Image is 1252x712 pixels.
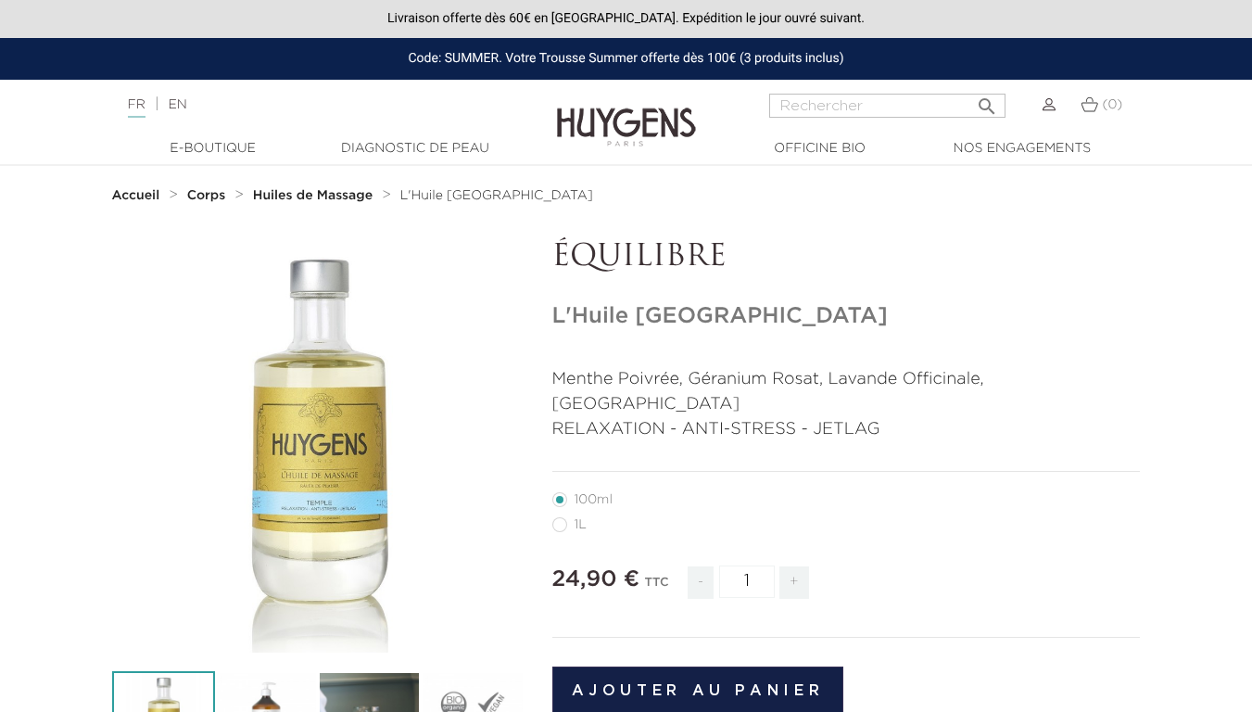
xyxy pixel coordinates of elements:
p: RELAXATION - ANTI-STRESS - JETLAG [552,417,1141,442]
a: Accueil [112,188,164,203]
a: Officine Bio [727,139,913,159]
label: 1L [552,517,609,532]
span: (0) [1102,98,1122,111]
p: Menthe Poivrée, Géranium Rosat, Lavande Officinale, [GEOGRAPHIC_DATA] [552,367,1141,417]
div: TTC [645,563,669,613]
span: L'Huile [GEOGRAPHIC_DATA] [400,189,593,202]
h1: L'Huile [GEOGRAPHIC_DATA] [552,303,1141,330]
div: | [119,94,508,116]
p: ÉQUILIBRE [552,240,1141,275]
a: EN [168,98,186,111]
label: 100ml [552,492,635,507]
strong: Accueil [112,189,160,202]
strong: Corps [187,189,226,202]
a: L'Huile [GEOGRAPHIC_DATA] [400,188,593,203]
a: Huiles de Massage [253,188,377,203]
a: Corps [187,188,230,203]
img: Huygens [557,78,696,149]
a: FR [128,98,145,118]
a: Diagnostic de peau [322,139,508,159]
input: Rechercher [769,94,1005,118]
a: Nos engagements [930,139,1115,159]
a: E-Boutique [120,139,306,159]
i:  [976,90,998,112]
button:  [970,88,1004,113]
strong: Huiles de Massage [253,189,373,202]
span: 24,90 € [552,568,640,591]
span: - [688,566,714,599]
span: + [779,566,809,599]
input: Quantité [719,566,775,598]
